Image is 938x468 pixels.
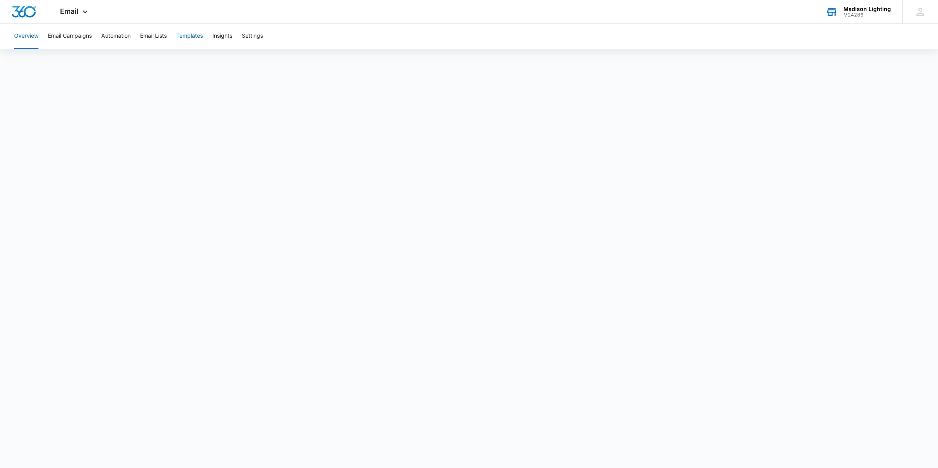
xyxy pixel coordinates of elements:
[212,24,232,49] button: Insights
[14,24,38,49] button: Overview
[140,24,167,49] button: Email Lists
[101,24,131,49] button: Automation
[242,24,263,49] button: Settings
[60,7,78,15] span: Email
[48,24,92,49] button: Email Campaigns
[843,6,891,12] div: account name
[843,12,891,18] div: account id
[176,24,203,49] button: Templates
